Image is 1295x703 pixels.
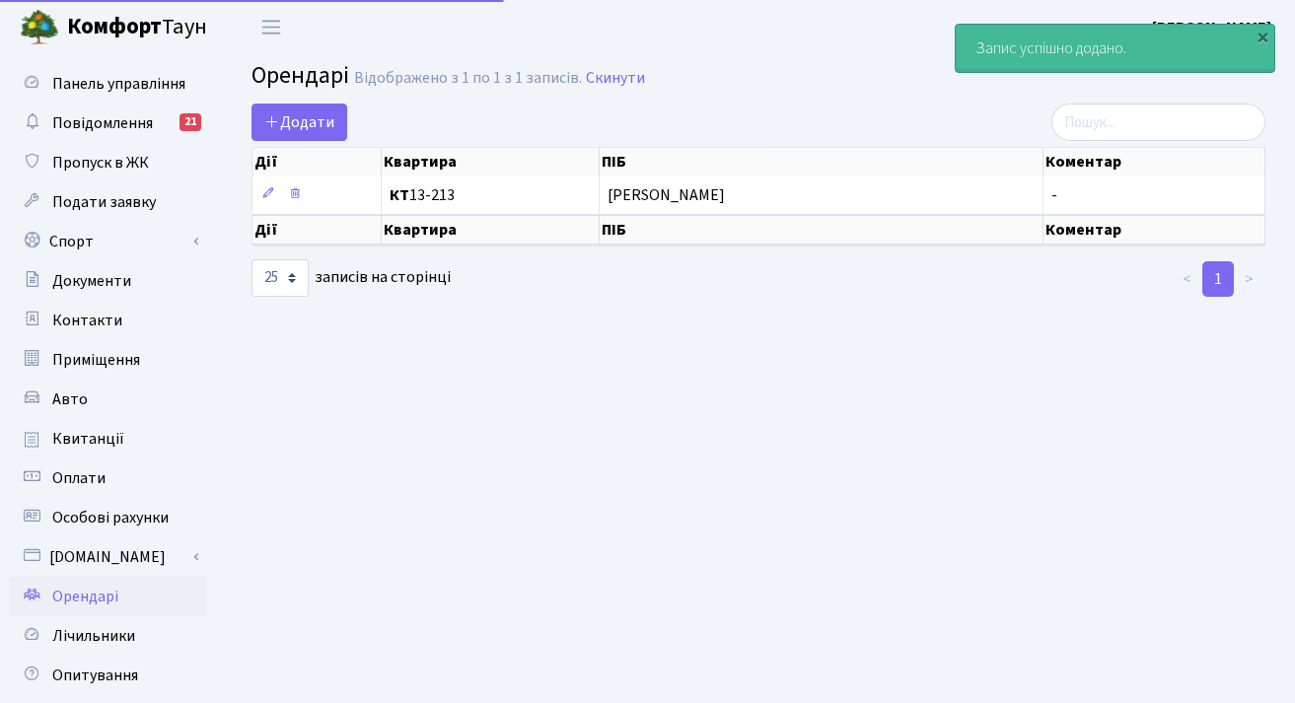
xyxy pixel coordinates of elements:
[390,184,409,206] b: КТ
[52,388,88,410] span: Авто
[52,152,149,174] span: Пропуск в ЖК
[10,64,207,104] a: Панель управління
[252,259,451,297] label: записів на сторінці
[180,113,201,131] div: 21
[52,310,122,331] span: Контакти
[252,259,309,297] select: записів на сторінці
[10,261,207,301] a: Документи
[382,148,600,176] th: Квартира
[52,625,135,647] span: Лічильники
[1043,148,1265,176] th: Коментар
[1152,17,1271,38] b: [PERSON_NAME]
[52,73,185,95] span: Панель управління
[247,11,296,43] button: Переключити навігацію
[10,222,207,261] a: Спорт
[67,11,162,42] b: Комфорт
[1152,16,1271,39] a: [PERSON_NAME]
[10,301,207,340] a: Контакти
[252,104,347,141] a: Додати
[252,58,349,93] span: Орендарі
[10,182,207,222] a: Подати заявку
[252,148,382,176] th: Дії
[52,507,169,528] span: Особові рахунки
[1051,184,1057,206] span: -
[52,428,124,450] span: Квитанції
[52,586,118,607] span: Орендарі
[10,656,207,695] a: Опитування
[586,69,645,88] a: Скинути
[67,11,207,44] span: Таун
[10,143,207,182] a: Пропуск в ЖК
[52,112,153,134] span: Повідомлення
[20,8,59,47] img: logo.png
[10,616,207,656] a: Лічильники
[10,537,207,577] a: [DOMAIN_NAME]
[1253,27,1272,46] div: ×
[354,69,582,88] div: Відображено з 1 по 1 з 1 записів.
[10,419,207,458] a: Квитанції
[10,458,207,498] a: Оплати
[52,467,106,489] span: Оплати
[600,148,1043,176] th: ПІБ
[1051,104,1265,141] input: Пошук...
[390,187,591,203] span: 13-213
[52,270,131,292] span: Документи
[956,25,1274,72] div: Запис успішно додано.
[10,380,207,419] a: Авто
[52,665,138,686] span: Опитування
[264,111,334,133] span: Додати
[382,215,600,245] th: Квартира
[10,340,207,380] a: Приміщення
[52,349,140,371] span: Приміщення
[10,498,207,537] a: Особові рахунки
[600,215,1043,245] th: ПІБ
[1043,215,1265,245] th: Коментар
[252,215,382,245] th: Дії
[10,104,207,143] a: Повідомлення21
[52,191,156,213] span: Подати заявку
[10,577,207,616] a: Орендарі
[1202,261,1234,297] a: 1
[608,187,1035,203] span: [PERSON_NAME]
